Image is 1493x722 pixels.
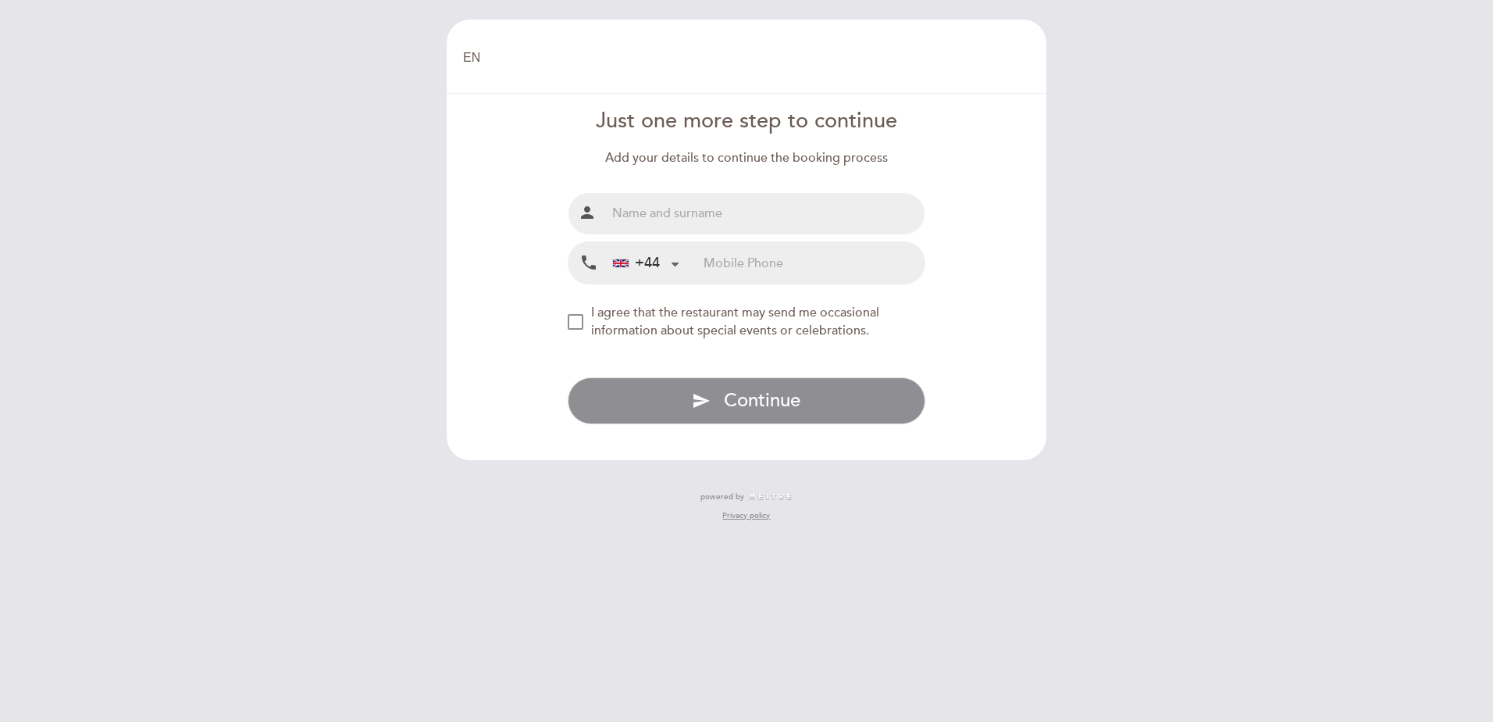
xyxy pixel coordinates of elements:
[568,149,926,167] div: Add your details to continue the booking process
[568,106,926,137] div: Just one more step to continue
[722,510,770,521] a: Privacy policy
[748,493,793,501] img: MEITRE
[568,377,926,424] button: send Continue
[579,253,598,273] i: local_phone
[724,389,800,412] span: Continue
[700,491,793,502] a: powered by
[606,193,925,234] input: Name and surname
[692,391,711,410] i: send
[568,304,926,340] md-checkbox: NEW_MODAL_AGREE_RESTAURANT_SEND_OCCASIONAL_INFO
[578,203,597,222] i: person
[704,242,925,284] input: Mobile Phone
[700,491,744,502] span: powered by
[613,253,660,273] div: +44
[591,305,879,338] span: I agree that the restaurant may send me occasional information about special events or celebrations.
[607,243,685,283] div: United Kingdom: +44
